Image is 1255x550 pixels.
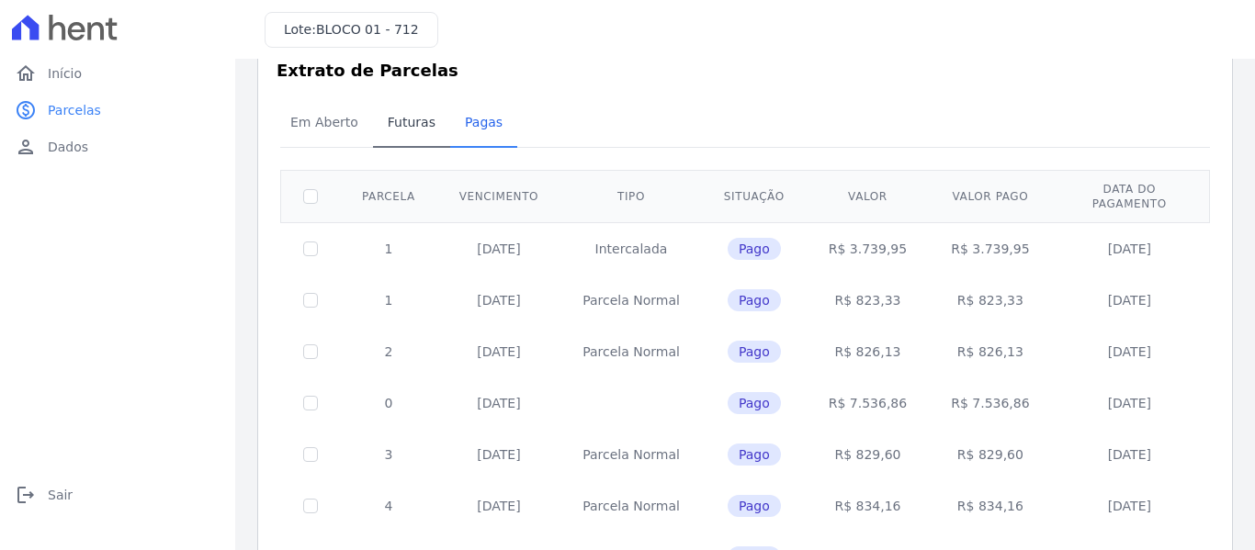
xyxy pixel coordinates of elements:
span: Pago [728,238,781,260]
td: 2 [340,326,437,377]
td: [DATE] [1052,222,1207,275]
input: Só é possível selecionar pagamentos em aberto [303,447,318,462]
span: Pago [728,495,781,517]
span: Pago [728,443,781,466]
td: [DATE] [437,480,560,532]
td: R$ 826,13 [807,326,929,377]
td: Parcela Normal [560,429,702,480]
span: Sair [48,486,73,504]
span: Dados [48,138,88,156]
td: R$ 834,16 [929,480,1051,532]
a: Pagas [450,100,517,148]
td: 3 [340,429,437,480]
td: 4 [340,480,437,532]
td: R$ 3.739,95 [929,222,1051,275]
td: R$ 829,60 [929,429,1051,480]
th: Valor [807,170,929,222]
td: [DATE] [437,429,560,480]
input: Só é possível selecionar pagamentos em aberto [303,344,318,359]
td: [DATE] [1052,326,1207,377]
th: Data do pagamento [1052,170,1207,222]
td: Intercalada [560,222,702,275]
td: R$ 834,16 [807,480,929,532]
span: Pago [728,392,781,414]
td: 0 [340,377,437,429]
a: paidParcelas [7,92,228,129]
th: Parcela [340,170,437,222]
i: person [15,136,37,158]
input: Só é possível selecionar pagamentos em aberto [303,293,318,308]
th: Situação [702,170,807,222]
td: [DATE] [437,275,560,326]
input: Só é possível selecionar pagamentos em aberto [303,241,318,256]
span: Pago [728,341,781,363]
td: R$ 3.739,95 [807,222,929,275]
i: paid [15,99,37,121]
a: logoutSair [7,477,228,513]
span: Em Aberto [279,104,369,140]
td: R$ 7.536,86 [807,377,929,429]
a: Futuras [373,100,450,148]
h3: Extrato de Parcelas [277,58,1214,83]
td: [DATE] [437,377,560,429]
td: [DATE] [1052,480,1207,532]
td: [DATE] [437,326,560,377]
td: Parcela Normal [560,326,702,377]
i: home [15,62,37,84]
td: R$ 823,33 [929,275,1051,326]
td: [DATE] [1052,377,1207,429]
span: Parcelas [48,101,101,119]
td: R$ 829,60 [807,429,929,480]
span: Futuras [377,104,447,140]
h3: Lote: [284,20,419,39]
span: BLOCO 01 - 712 [316,22,419,37]
td: R$ 823,33 [807,275,929,326]
input: Só é possível selecionar pagamentos em aberto [303,396,318,410]
a: homeInício [7,55,228,92]
span: Pago [728,289,781,311]
td: [DATE] [437,222,560,275]
td: [DATE] [1052,429,1207,480]
i: logout [15,484,37,506]
a: personDados [7,129,228,165]
td: 1 [340,275,437,326]
td: R$ 7.536,86 [929,377,1051,429]
input: Só é possível selecionar pagamentos em aberto [303,499,318,513]
td: 1 [340,222,437,275]
th: Valor pago [929,170,1051,222]
td: Parcela Normal [560,480,702,532]
th: Vencimento [437,170,560,222]
td: [DATE] [1052,275,1207,326]
th: Tipo [560,170,702,222]
span: Início [48,64,82,83]
span: Pagas [454,104,514,140]
td: R$ 826,13 [929,326,1051,377]
td: Parcela Normal [560,275,702,326]
a: Em Aberto [276,100,373,148]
